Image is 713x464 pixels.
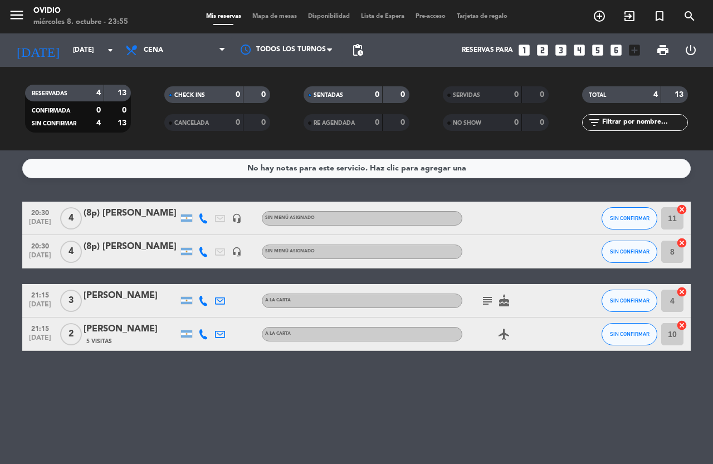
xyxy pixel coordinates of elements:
i: [DATE] [8,38,67,62]
span: Pre-acceso [410,13,451,19]
button: menu [8,7,25,27]
strong: 0 [236,91,240,99]
strong: 0 [96,106,101,114]
i: airplanemode_active [497,328,511,341]
i: subject [481,294,494,307]
span: [DATE] [26,334,54,347]
span: 21:15 [26,321,54,334]
span: Disponibilidad [302,13,355,19]
strong: 0 [261,91,268,99]
span: Sin menú asignado [265,249,315,253]
strong: 13 [118,119,129,127]
strong: 0 [261,119,268,126]
div: Ovidio [33,6,128,17]
span: [DATE] [26,218,54,231]
strong: 0 [540,119,546,126]
span: RE AGENDADA [314,120,355,126]
i: cancel [676,286,687,297]
span: Sin menú asignado [265,216,315,220]
button: SIN CONFIRMAR [602,290,657,312]
span: A LA CARTA [265,331,291,336]
span: pending_actions [351,43,364,57]
i: headset_mic [232,247,242,257]
span: SIN CONFIRMAR [610,331,649,337]
span: A LA CARTA [265,298,291,302]
strong: 4 [96,89,101,97]
span: Tarjetas de regalo [451,13,513,19]
strong: 0 [401,91,407,99]
div: miércoles 8. octubre - 23:55 [33,17,128,28]
strong: 0 [401,119,407,126]
span: Cena [144,46,163,54]
span: NO SHOW [453,120,481,126]
span: [DATE] [26,252,54,265]
button: SIN CONFIRMAR [602,323,657,345]
i: looks_two [535,43,550,57]
button: SIN CONFIRMAR [602,241,657,263]
span: SENTADAS [314,92,343,98]
strong: 0 [540,91,546,99]
div: LOG OUT [677,33,705,67]
span: CONFIRMADA [32,108,70,114]
strong: 13 [675,91,686,99]
div: (8p) [PERSON_NAME] [84,206,178,221]
div: No hay notas para este servicio. Haz clic para agregar una [247,162,466,175]
i: add_box [627,43,642,57]
i: power_settings_new [684,43,697,57]
strong: 4 [96,119,101,127]
i: looks_one [517,43,531,57]
i: cancel [676,204,687,215]
i: cancel [676,237,687,248]
span: 3 [60,290,82,312]
span: CANCELADA [174,120,209,126]
i: filter_list [588,116,601,129]
span: RESERVADAS [32,91,67,96]
span: TOTAL [589,92,606,98]
i: turned_in_not [653,9,666,23]
span: Mis reservas [201,13,247,19]
strong: 0 [514,91,519,99]
i: menu [8,7,25,23]
div: (8p) [PERSON_NAME] [84,240,178,254]
input: Filtrar por nombre... [601,116,687,129]
div: [PERSON_NAME] [84,322,178,336]
span: 21:15 [26,288,54,301]
strong: 0 [122,106,129,114]
span: 20:30 [26,239,54,252]
span: Lista de Espera [355,13,410,19]
strong: 0 [236,119,240,126]
i: add_circle_outline [593,9,606,23]
span: 4 [60,241,82,263]
span: SIN CONFIRMAR [610,248,649,255]
strong: 13 [118,89,129,97]
span: SIN CONFIRMAR [610,215,649,221]
span: SERVIDAS [453,92,480,98]
i: arrow_drop_down [104,43,117,57]
div: [PERSON_NAME] [84,289,178,303]
span: 4 [60,207,82,229]
i: exit_to_app [623,9,636,23]
i: looks_5 [590,43,605,57]
span: 5 Visitas [86,337,112,346]
strong: 4 [653,91,658,99]
button: SIN CONFIRMAR [602,207,657,229]
strong: 0 [375,119,379,126]
span: SIN CONFIRMAR [610,297,649,304]
strong: 0 [514,119,519,126]
i: looks_4 [572,43,587,57]
i: search [683,9,696,23]
span: print [656,43,670,57]
span: 20:30 [26,206,54,218]
span: [DATE] [26,301,54,314]
i: cake [497,294,511,307]
span: Mapa de mesas [247,13,302,19]
i: looks_6 [609,43,623,57]
i: cancel [676,320,687,331]
span: SIN CONFIRMAR [32,121,76,126]
strong: 0 [375,91,379,99]
span: Reservas para [462,46,513,54]
span: 2 [60,323,82,345]
i: looks_3 [554,43,568,57]
span: CHECK INS [174,92,205,98]
i: headset_mic [232,213,242,223]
